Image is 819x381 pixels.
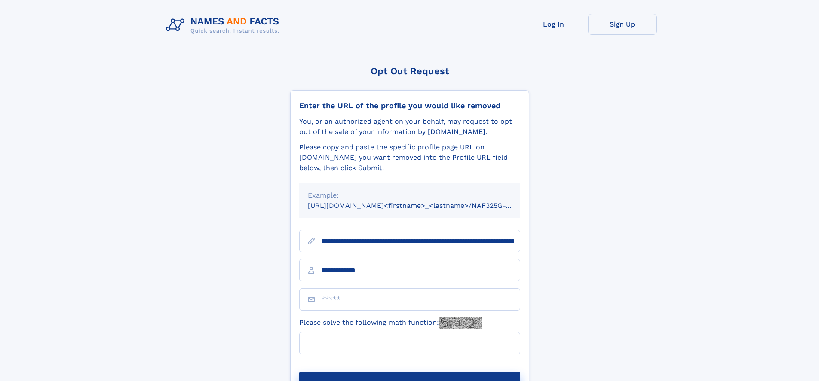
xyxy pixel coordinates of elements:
div: Opt Out Request [290,66,529,76]
a: Log In [519,14,588,35]
img: Logo Names and Facts [163,14,286,37]
div: You, or an authorized agent on your behalf, may request to opt-out of the sale of your informatio... [299,116,520,137]
small: [URL][DOMAIN_NAME]<firstname>_<lastname>/NAF325G-xxxxxxxx [308,201,537,210]
label: Please solve the following math function: [299,317,482,329]
div: Example: [308,190,512,201]
div: Please copy and paste the specific profile page URL on [DOMAIN_NAME] you want removed into the Pr... [299,142,520,173]
div: Enter the URL of the profile you would like removed [299,101,520,110]
a: Sign Up [588,14,657,35]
